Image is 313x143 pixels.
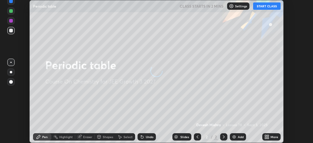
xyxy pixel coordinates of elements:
[229,4,234,9] img: class-settings-icons
[123,135,133,138] div: Select
[204,135,210,139] div: 2
[180,135,189,138] div: Slides
[42,135,48,138] div: Pen
[211,135,213,139] div: /
[214,134,218,140] div: 2
[103,135,113,138] div: Shapes
[253,2,281,10] button: START CLASS
[235,5,247,8] p: Settings
[33,4,56,9] p: Periodic table
[238,135,244,138] div: Add
[146,135,153,138] div: Undo
[180,3,223,9] h5: CLASS STARTS IN 2 MINS
[59,135,73,138] div: Highlight
[232,134,237,139] img: add-slide-button
[271,135,278,138] div: More
[83,135,92,138] div: Eraser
